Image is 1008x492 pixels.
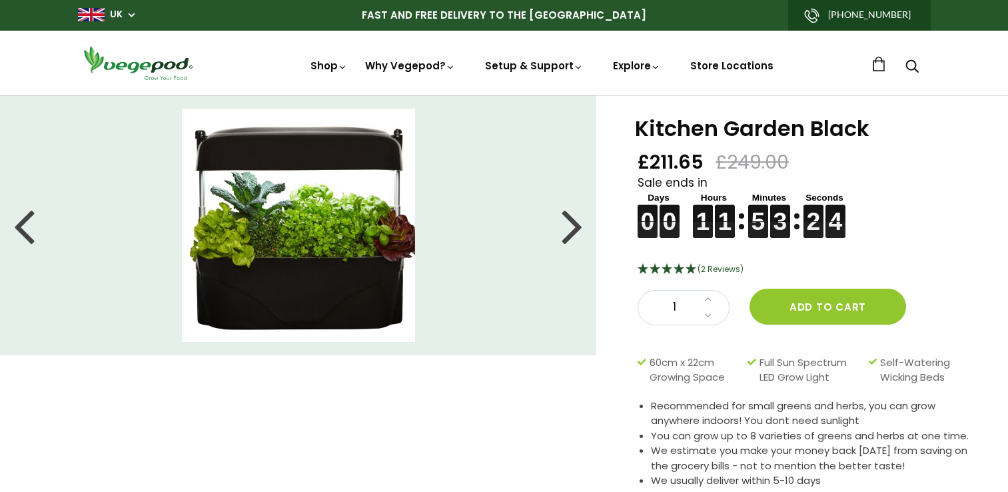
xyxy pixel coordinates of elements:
figure: 0 [660,205,680,221]
figure: 0 [638,205,658,221]
div: 5 Stars - 2 Reviews [638,261,975,279]
span: £249.00 [716,150,789,175]
li: You can grow up to 8 varieties of greens and herbs at one time. [651,429,975,444]
a: Setup & Support [485,59,584,73]
a: Explore [613,59,661,73]
span: 60cm x 22cm Growing Space [650,355,741,385]
li: We estimate you make your money back [DATE] from saving on the grocery bills - not to mention the... [651,443,975,473]
span: 5 Stars - 2 Reviews [698,263,744,275]
a: Decrease quantity by 1 [700,307,716,325]
a: UK [110,8,123,21]
h1: Kitchen Garden Black [635,118,975,139]
li: We usually deliver within 5-10 days [651,473,975,489]
li: Recommended for small greens and herbs, you can grow anywhere indoors! You dont need sunlight [651,399,975,429]
a: Search [905,61,919,75]
a: Increase quantity by 1 [700,291,716,308]
span: Self-Watering Wicking Beds [880,355,968,385]
img: Vegepod [78,44,198,82]
span: 1 [652,299,697,316]
span: £211.65 [638,150,704,175]
a: Shop [310,59,348,73]
button: Add to cart [750,289,906,325]
img: Kitchen Garden Black [182,109,415,342]
div: Sale ends in [638,175,975,239]
a: Why Vegepod? [365,59,456,73]
a: Store Locations [690,59,773,73]
span: Full Sun Spectrum LED Grow Light [759,355,862,385]
img: gb_large.png [78,8,105,21]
